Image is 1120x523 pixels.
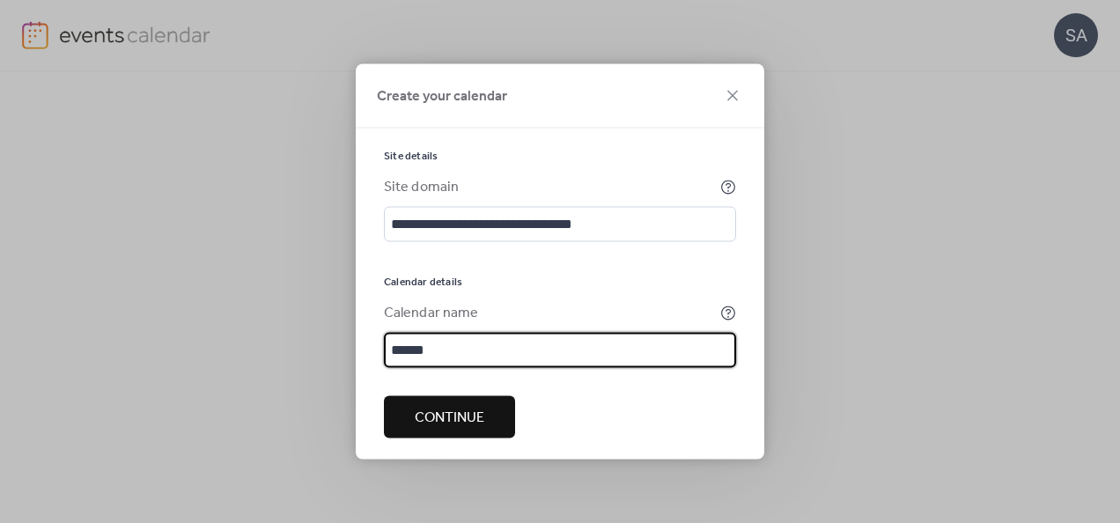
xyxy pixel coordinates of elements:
button: Continue [384,396,515,438]
span: Site details [384,150,438,164]
div: Calendar name [384,303,717,324]
span: Create your calendar [377,86,507,107]
span: Calendar details [384,276,462,290]
div: Site domain [384,177,717,198]
span: Continue [415,408,484,429]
